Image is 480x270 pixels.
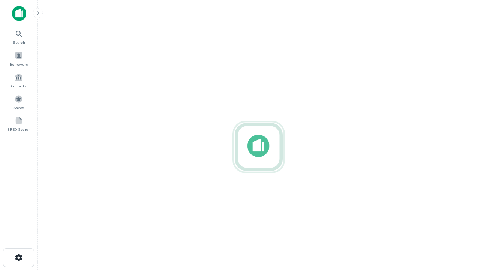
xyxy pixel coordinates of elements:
a: Borrowers [2,48,35,69]
span: SREO Search [7,126,30,132]
a: Saved [2,92,35,112]
span: Saved [13,105,24,111]
a: SREO Search [2,114,35,134]
a: Search [2,27,35,47]
iframe: Chat Widget [442,210,480,246]
span: Contacts [11,83,26,89]
span: Search [13,39,25,45]
a: Contacts [2,70,35,90]
span: Borrowers [10,61,28,67]
img: capitalize-icon.png [12,6,26,21]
